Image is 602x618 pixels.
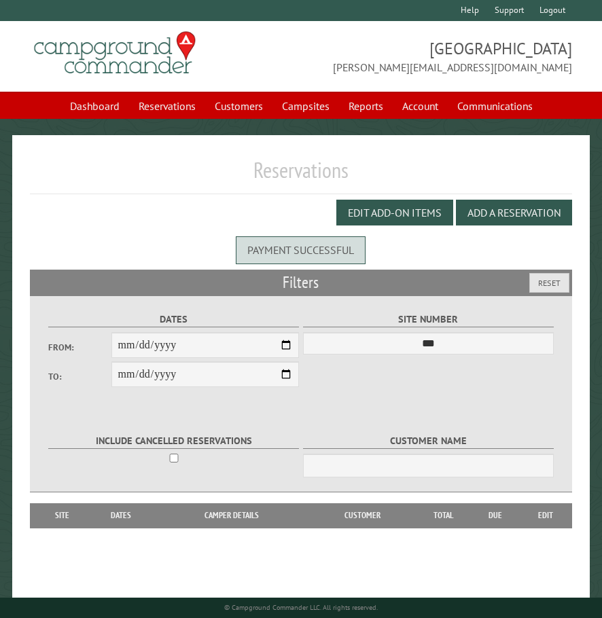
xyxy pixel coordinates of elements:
h1: Reservations [30,157,571,194]
th: Due [471,503,520,528]
a: Customers [207,93,271,119]
label: To: [48,370,111,383]
label: Customer Name [303,433,553,449]
label: From: [48,341,111,354]
th: Edit [520,503,572,528]
a: Account [394,93,446,119]
a: Communications [449,93,541,119]
a: Dashboard [62,93,128,119]
a: Reports [340,93,391,119]
button: Add a Reservation [456,200,572,225]
h2: Filters [30,270,571,295]
label: Include Cancelled Reservations [48,433,298,449]
a: Reservations [130,93,204,119]
button: Edit Add-on Items [336,200,453,225]
label: Site Number [303,312,553,327]
th: Total [417,503,471,528]
small: © Campground Commander LLC. All rights reserved. [224,603,378,612]
span: [GEOGRAPHIC_DATA] [PERSON_NAME][EMAIL_ADDRESS][DOMAIN_NAME] [301,37,572,75]
button: Reset [529,273,569,293]
th: Dates [88,503,154,528]
th: Customer [309,503,417,528]
th: Camper Details [154,503,309,528]
img: Campground Commander [30,26,200,79]
a: Campsites [274,93,338,119]
div: Payment successful [236,236,366,263]
label: Dates [48,312,298,327]
th: Site [37,503,88,528]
